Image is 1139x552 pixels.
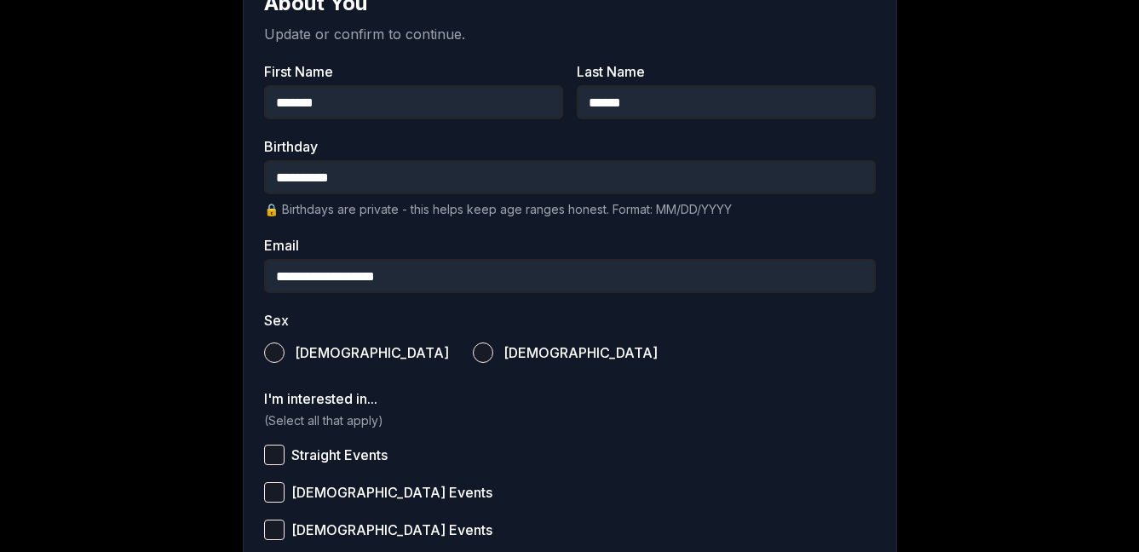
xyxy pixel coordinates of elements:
button: Straight Events [264,445,285,465]
span: [DEMOGRAPHIC_DATA] [295,346,449,359]
span: [DEMOGRAPHIC_DATA] Events [291,523,492,537]
label: Sex [264,313,876,327]
p: (Select all that apply) [264,412,876,429]
label: First Name [264,65,563,78]
span: Straight Events [291,448,388,462]
button: [DEMOGRAPHIC_DATA] Events [264,482,285,503]
span: [DEMOGRAPHIC_DATA] [503,346,658,359]
label: Email [264,239,876,252]
p: 🔒 Birthdays are private - this helps keep age ranges honest. Format: MM/DD/YYYY [264,201,876,218]
label: Last Name [577,65,876,78]
label: I'm interested in... [264,392,876,405]
span: [DEMOGRAPHIC_DATA] Events [291,486,492,499]
label: Birthday [264,140,876,153]
button: [DEMOGRAPHIC_DATA] [264,342,285,363]
button: [DEMOGRAPHIC_DATA] [473,342,493,363]
p: Update or confirm to continue. [264,24,876,44]
button: [DEMOGRAPHIC_DATA] Events [264,520,285,540]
